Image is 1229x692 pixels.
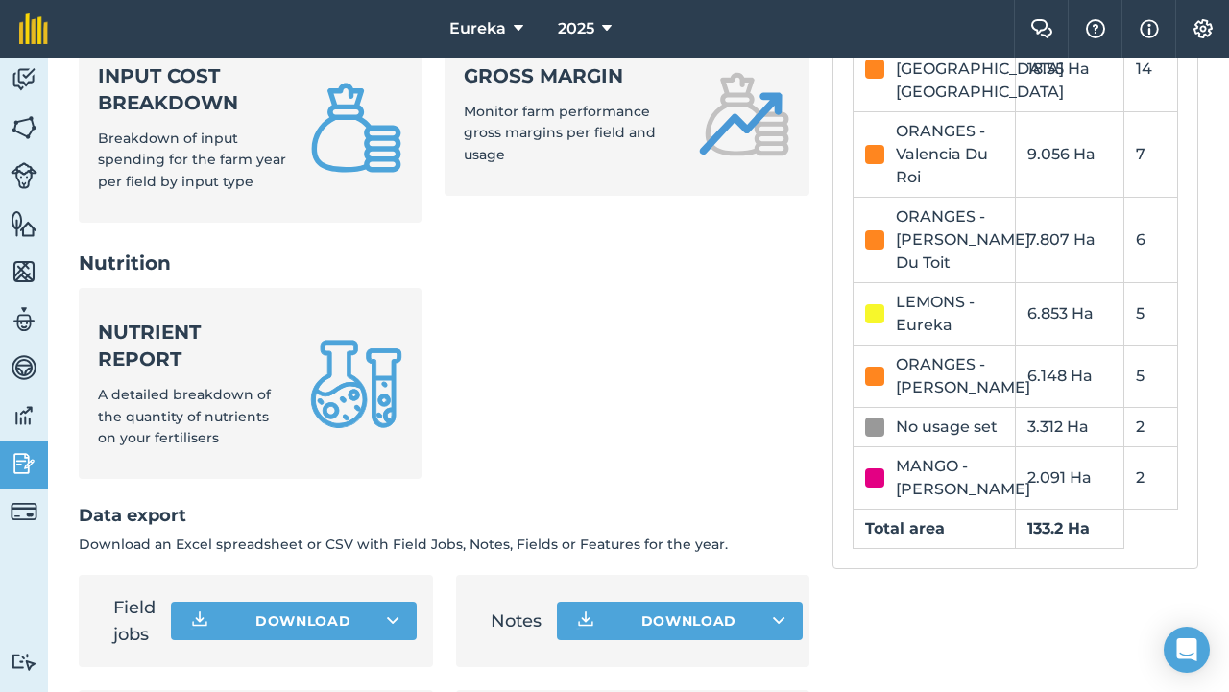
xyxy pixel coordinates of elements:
td: 6 [1123,197,1177,282]
img: svg+xml;base64,PD94bWwgdmVyc2lvbj0iMS4wIiBlbmNvZGluZz0idXRmLTgiPz4KPCEtLSBHZW5lcmF0b3I6IEFkb2JlIE... [11,305,37,334]
img: svg+xml;base64,PD94bWwgdmVyc2lvbj0iMS4wIiBlbmNvZGluZz0idXRmLTgiPz4KPCEtLSBHZW5lcmF0b3I6IEFkb2JlIE... [11,401,37,430]
td: 2 [1123,446,1177,509]
img: svg+xml;base64,PD94bWwgdmVyc2lvbj0iMS4wIiBlbmNvZGluZz0idXRmLTgiPz4KPCEtLSBHZW5lcmF0b3I6IEFkb2JlIE... [11,65,37,94]
td: 5 [1123,282,1177,345]
p: Download an Excel spreadsheet or CSV with Field Jobs, Notes, Fields or Features for the year. [79,534,809,555]
img: svg+xml;base64,PHN2ZyB4bWxucz0iaHR0cDovL3d3dy53My5vcmcvMjAwMC9zdmciIHdpZHRoPSIxNyIgaGVpZ2h0PSIxNy... [1140,17,1159,40]
img: A question mark icon [1084,19,1107,38]
td: 14 [1123,26,1177,111]
td: 6.853 Ha [1016,282,1124,345]
div: Open Intercom Messenger [1164,627,1210,673]
strong: Total area [865,519,945,537]
img: svg+xml;base64,PD94bWwgdmVyc2lvbj0iMS4wIiBlbmNvZGluZz0idXRmLTgiPz4KPCEtLSBHZW5lcmF0b3I6IEFkb2JlIE... [11,449,37,478]
img: svg+xml;base64,PD94bWwgdmVyc2lvbj0iMS4wIiBlbmNvZGluZz0idXRmLTgiPz4KPCEtLSBHZW5lcmF0b3I6IEFkb2JlIE... [11,498,37,525]
div: MANGO - [PERSON_NAME] [896,455,1030,501]
img: Input cost breakdown [310,82,402,174]
span: Monitor farm performance gross margins per field and usage [464,103,656,163]
span: Field jobs [113,594,156,648]
img: Nutrient report [310,338,402,430]
img: svg+xml;base64,PD94bWwgdmVyc2lvbj0iMS4wIiBlbmNvZGluZz0idXRmLTgiPz4KPCEtLSBHZW5lcmF0b3I6IEFkb2JlIE... [11,162,37,189]
button: Download [557,602,803,640]
img: Download icon [188,609,211,632]
strong: Gross margin [464,62,676,89]
img: svg+xml;base64,PHN2ZyB4bWxucz0iaHR0cDovL3d3dy53My5vcmcvMjAwMC9zdmciIHdpZHRoPSI1NiIgaGVpZ2h0PSI2MC... [11,113,37,142]
span: Eureka [449,17,506,40]
strong: Nutrient report [98,319,287,372]
td: 7.807 Ha [1016,197,1124,282]
td: 3.312 Ha [1016,407,1124,446]
h2: Data export [79,502,809,530]
strong: 133.2 Ha [1027,519,1090,537]
img: Two speech bubbles overlapping with the left bubble in the forefront [1030,19,1053,38]
td: 18.55 Ha [1016,26,1124,111]
td: 2.091 Ha [1016,446,1124,509]
strong: Input cost breakdown [98,62,287,116]
a: Nutrient reportA detailed breakdown of the quantity of nutrients on your fertilisers [79,288,422,479]
div: ORANGES - Valencia Du Roi [896,120,1003,189]
td: 6.148 Ha [1016,345,1124,407]
td: 2 [1123,407,1177,446]
a: Gross marginMonitor farm performance gross margins per field and usage [445,32,810,196]
td: 5 [1123,345,1177,407]
span: Notes [491,608,542,634]
div: ORANGES - [GEOGRAPHIC_DATA] [GEOGRAPHIC_DATA] [896,35,1064,104]
td: 7 [1123,111,1177,197]
img: Gross margin [698,68,790,160]
div: LEMONS - Eureka [896,291,1003,337]
h2: Nutrition [79,250,809,276]
img: fieldmargin Logo [19,13,48,44]
span: A detailed breakdown of the quantity of nutrients on your fertilisers [98,386,271,446]
div: No usage set [896,416,998,439]
div: ORANGES - [PERSON_NAME] [896,353,1030,399]
button: Download [171,602,417,640]
img: A cog icon [1192,19,1215,38]
div: ORANGES - [PERSON_NAME] Du Toit [896,205,1030,274]
img: svg+xml;base64,PD94bWwgdmVyc2lvbj0iMS4wIiBlbmNvZGluZz0idXRmLTgiPz4KPCEtLSBHZW5lcmF0b3I6IEFkb2JlIE... [11,353,37,382]
img: svg+xml;base64,PHN2ZyB4bWxucz0iaHR0cDovL3d3dy53My5vcmcvMjAwMC9zdmciIHdpZHRoPSI1NiIgaGVpZ2h0PSI2MC... [11,209,37,238]
img: svg+xml;base64,PD94bWwgdmVyc2lvbj0iMS4wIiBlbmNvZGluZz0idXRmLTgiPz4KPCEtLSBHZW5lcmF0b3I6IEFkb2JlIE... [11,653,37,671]
img: svg+xml;base64,PHN2ZyB4bWxucz0iaHR0cDovL3d3dy53My5vcmcvMjAwMC9zdmciIHdpZHRoPSI1NiIgaGVpZ2h0PSI2MC... [11,257,37,286]
span: Breakdown of input spending for the farm year per field by input type [98,130,286,190]
img: Download icon [574,609,597,632]
td: 9.056 Ha [1016,111,1124,197]
a: Input cost breakdownBreakdown of input spending for the farm year per field by input type [79,32,422,223]
span: 2025 [558,17,594,40]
